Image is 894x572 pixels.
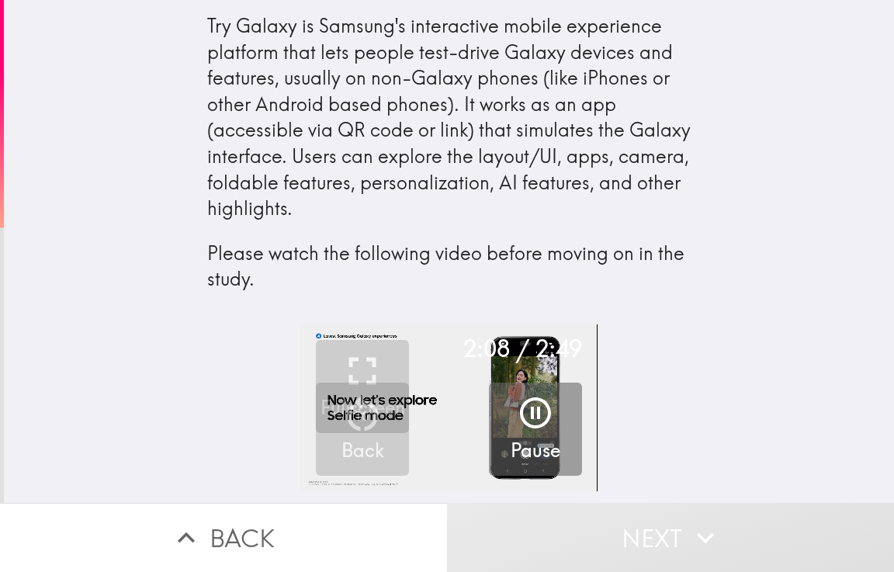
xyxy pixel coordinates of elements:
[355,407,369,425] p: 10
[447,503,894,572] button: Next
[341,438,384,464] h5: Back
[489,383,582,476] button: Pause
[316,340,409,433] button: Fullscreen
[463,332,582,365] div: 2:08 / 2:49
[207,13,691,293] div: Try Galaxy is Samsung's interactive mobile experience platform that lets people test-drive Galaxy...
[207,241,691,293] p: Please watch the following video before moving on in the study.
[316,383,409,476] button: 10Back
[511,438,560,464] h5: Pause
